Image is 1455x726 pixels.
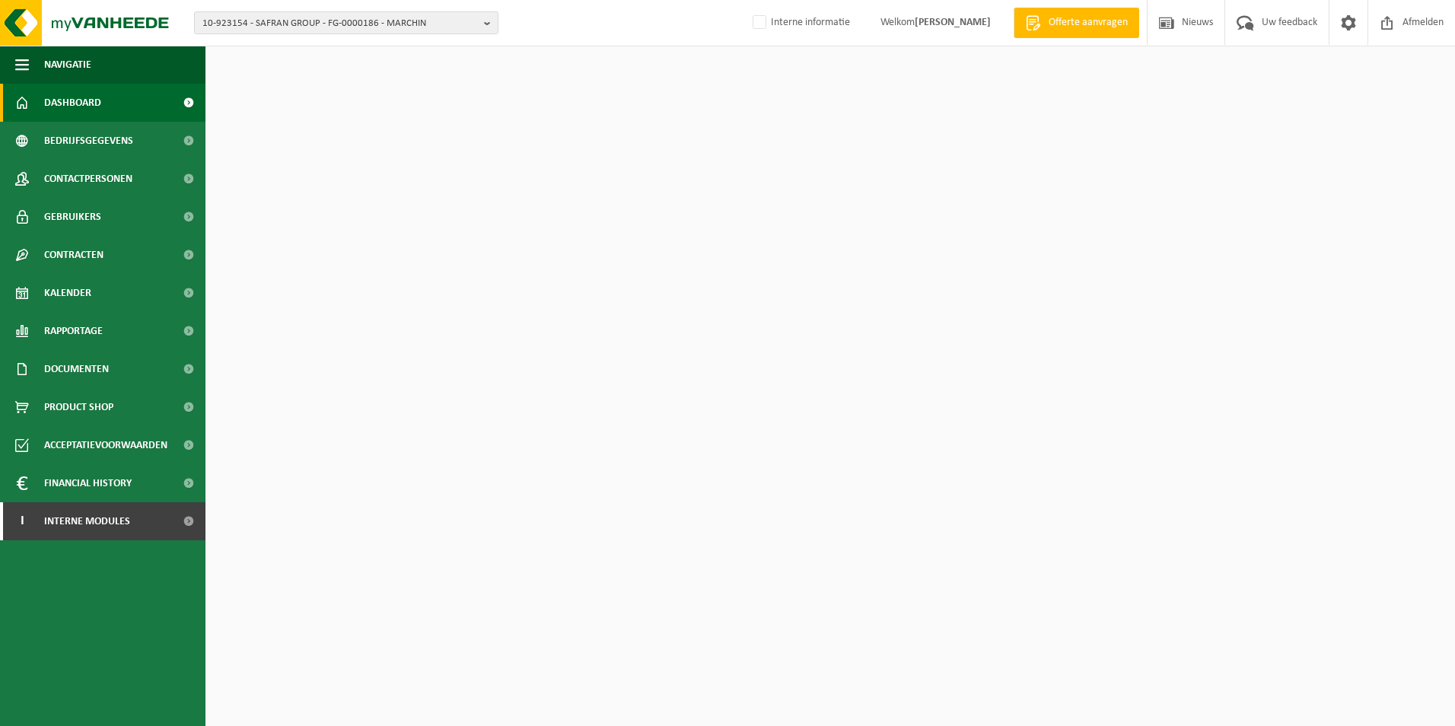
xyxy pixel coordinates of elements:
span: Financial History [44,464,132,502]
a: Offerte aanvragen [1014,8,1139,38]
strong: [PERSON_NAME] [915,17,991,28]
label: Interne informatie [750,11,850,34]
button: 10-923154 - SAFRAN GROUP - FG-0000186 - MARCHIN [194,11,498,34]
span: Dashboard [44,84,101,122]
span: Gebruikers [44,198,101,236]
span: Interne modules [44,502,130,540]
span: Navigatie [44,46,91,84]
span: Contracten [44,236,103,274]
span: I [15,502,29,540]
span: Product Shop [44,388,113,426]
span: Rapportage [44,312,103,350]
span: Kalender [44,274,91,312]
span: Documenten [44,350,109,388]
span: Bedrijfsgegevens [44,122,133,160]
span: Acceptatievoorwaarden [44,426,167,464]
span: Contactpersonen [44,160,132,198]
span: Offerte aanvragen [1045,15,1132,30]
span: 10-923154 - SAFRAN GROUP - FG-0000186 - MARCHIN [202,12,478,35]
